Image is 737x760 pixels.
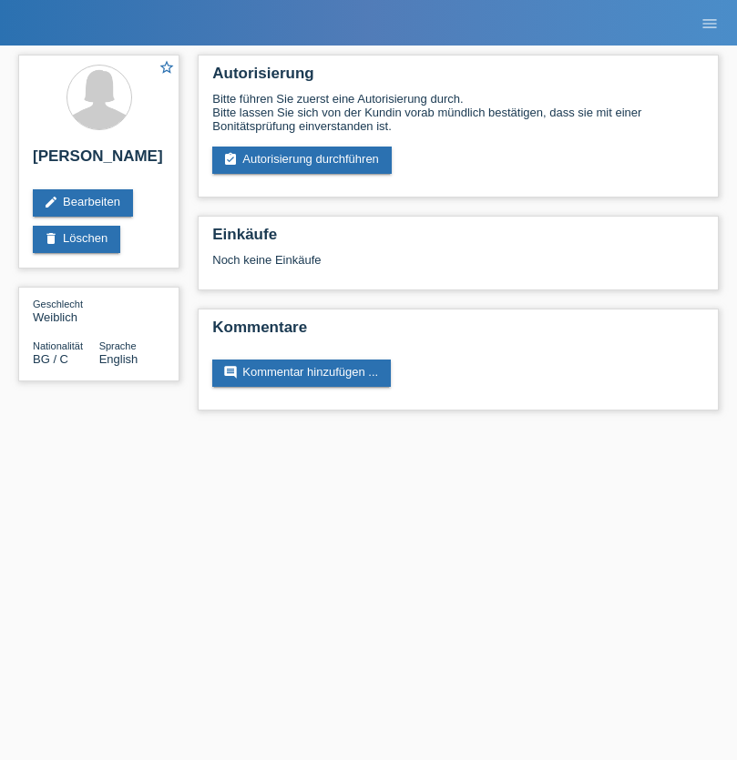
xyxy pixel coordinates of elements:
[33,297,99,324] div: Weiblich
[159,59,175,76] i: star_border
[33,299,83,309] span: Geschlecht
[212,253,704,280] div: Noch keine Einkäufe
[223,152,238,167] i: assignment_turned_in
[33,226,120,253] a: deleteLöschen
[212,65,704,92] h2: Autorisierung
[701,15,719,33] i: menu
[33,147,165,175] h2: [PERSON_NAME]
[212,147,392,174] a: assignment_turned_inAutorisierung durchführen
[212,319,704,346] h2: Kommentare
[159,59,175,78] a: star_border
[212,92,704,133] div: Bitte führen Sie zuerst eine Autorisierung durch. Bitte lassen Sie sich von der Kundin vorab münd...
[212,226,704,253] h2: Einkäufe
[99,352,138,366] span: English
[44,231,58,246] i: delete
[33,340,83,351] span: Nationalität
[691,17,728,28] a: menu
[99,340,137,351] span: Sprache
[33,352,68,366] span: Bulgarien / C / 07.07.2021
[33,189,133,217] a: editBearbeiten
[223,365,238,380] i: comment
[44,195,58,209] i: edit
[212,360,391,387] a: commentKommentar hinzufügen ...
